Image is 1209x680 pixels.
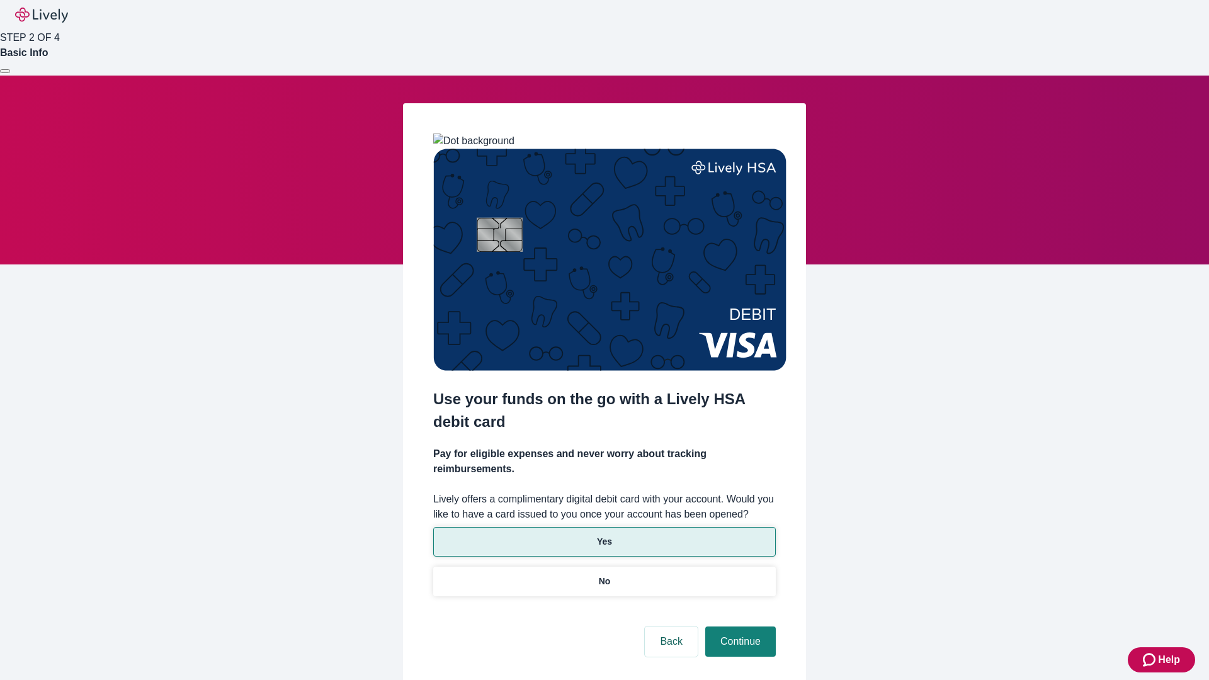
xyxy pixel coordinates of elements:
[433,567,776,596] button: No
[1128,647,1195,672] button: Zendesk support iconHelp
[433,492,776,522] label: Lively offers a complimentary digital debit card with your account. Would you like to have a card...
[433,149,786,371] img: Debit card
[645,626,698,657] button: Back
[599,575,611,588] p: No
[433,446,776,477] h4: Pay for eligible expenses and never worry about tracking reimbursements.
[705,626,776,657] button: Continue
[597,535,612,548] p: Yes
[433,388,776,433] h2: Use your funds on the go with a Lively HSA debit card
[433,133,514,149] img: Dot background
[433,527,776,557] button: Yes
[15,8,68,23] img: Lively
[1158,652,1180,667] span: Help
[1143,652,1158,667] svg: Zendesk support icon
